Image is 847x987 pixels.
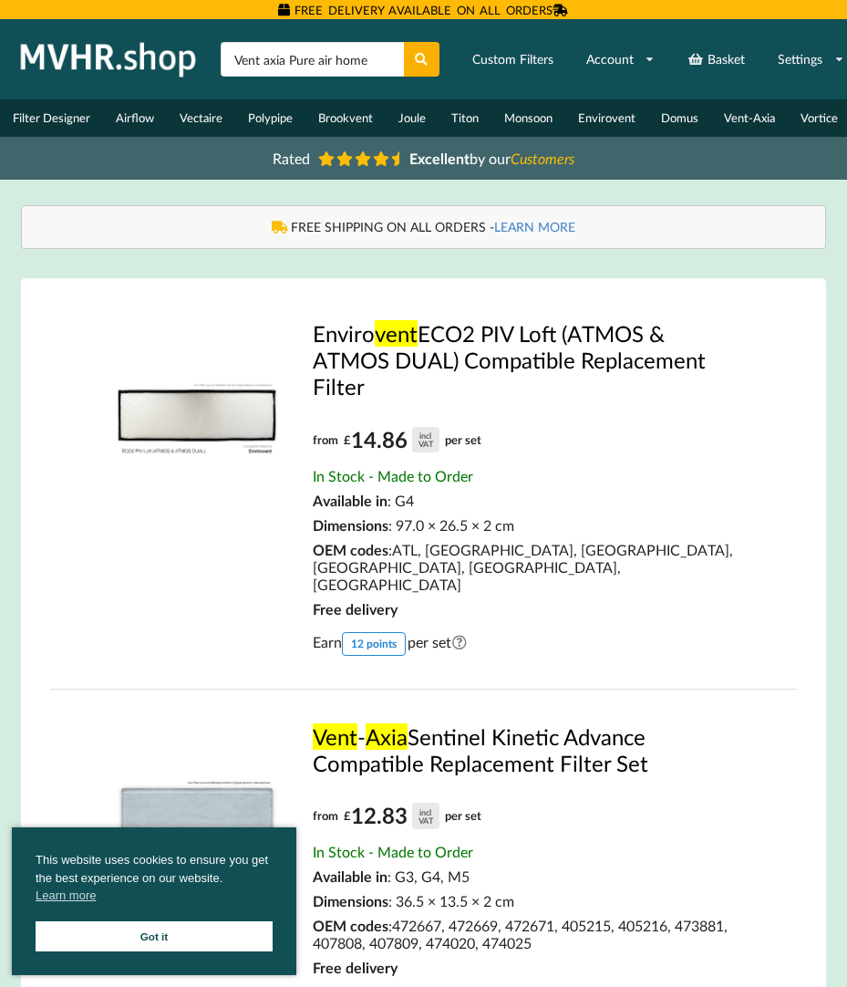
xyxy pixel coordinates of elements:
div: cookieconsent [12,827,296,975]
span: £ [344,802,351,830]
b: Excellent [409,150,470,167]
span: £ [344,426,351,454]
span: Rated [273,150,310,167]
span: from [313,808,338,823]
img: Envirovent_ECO2_.jpg [107,320,287,501]
a: Monsoon [491,99,565,137]
span: ATL, [GEOGRAPHIC_DATA], [GEOGRAPHIC_DATA], [GEOGRAPHIC_DATA], [GEOGRAPHIC_DATA], [GEOGRAPHIC_DATA] [313,541,733,593]
a: Domus [648,99,711,137]
div: 14.86 [344,426,439,454]
span: from [313,432,338,447]
span: Earn per set [313,632,471,656]
span: Available in [313,868,387,885]
mark: vent [375,320,418,347]
a: Brookvent [305,99,386,137]
div: incl [419,431,431,440]
mark: Axia [366,723,408,750]
a: Polypipe [235,99,305,137]
div: In Stock - Made to Order [313,467,740,484]
div: : G3, G4, M5 [313,868,740,885]
span: by our [409,150,574,167]
span: Dimensions [313,892,388,909]
div: FREE SHIPPING ON ALL ORDERS - [40,218,807,236]
a: Airflow [103,99,167,137]
div: VAT [418,816,433,825]
a: Custom Filters [460,43,565,76]
div: 12 points [342,632,406,656]
a: EnviroventECO2 PIV Loft (ATMOS & ATMOS DUAL) Compatible Replacement Filter [313,320,740,400]
span: per set [445,808,481,823]
i: Customers [511,150,574,167]
span: Dimensions [313,516,388,534]
div: : 36.5 × 13.5 × 2 cm [313,892,740,909]
a: Joule [386,99,439,137]
a: Vectaire [167,99,235,137]
span: per set [445,432,481,447]
span: OEM codes [313,917,388,934]
a: Got it cookie [36,921,273,951]
span: OEM codes [313,541,388,558]
span: 472667, 472669, 472671, 405215, 405216, 473881, 407808, 407809, 474020, 474025 [313,917,728,951]
mark: Vent [313,723,357,750]
img: mvhr.shop.png [13,36,204,82]
a: Basket [677,43,758,76]
img: Vent_Axia_Sentinel_Kinetic_Advance_.jpg [107,723,287,904]
span: This website uses cookies to ensure you get the best experience on our website. [36,851,273,909]
a: Account [574,43,667,76]
div: : [313,917,740,951]
a: Envirovent [565,99,648,137]
div: In Stock - Made to Order [313,843,740,860]
div: : G4 [313,492,740,509]
div: incl [419,808,431,816]
a: Titon [439,99,491,137]
a: Vent-Axia [711,99,788,137]
div: : [313,541,740,593]
a: cookies - Learn more [36,887,96,905]
div: : 97.0 × 26.5 × 2 cm [313,516,740,534]
span: Available in [313,492,387,509]
div: VAT [418,440,433,448]
a: LEARN MORE [494,219,575,234]
div: Free delivery [313,600,740,618]
div: 12.83 [344,802,439,830]
div: Free delivery [313,959,740,976]
a: Vent-AxiaSentinel Kinetic Advance Compatible Replacement Filter Set [313,723,740,776]
input: Search product name or part number... [221,42,404,77]
a: Rated Excellentby ourCustomers [260,143,588,173]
